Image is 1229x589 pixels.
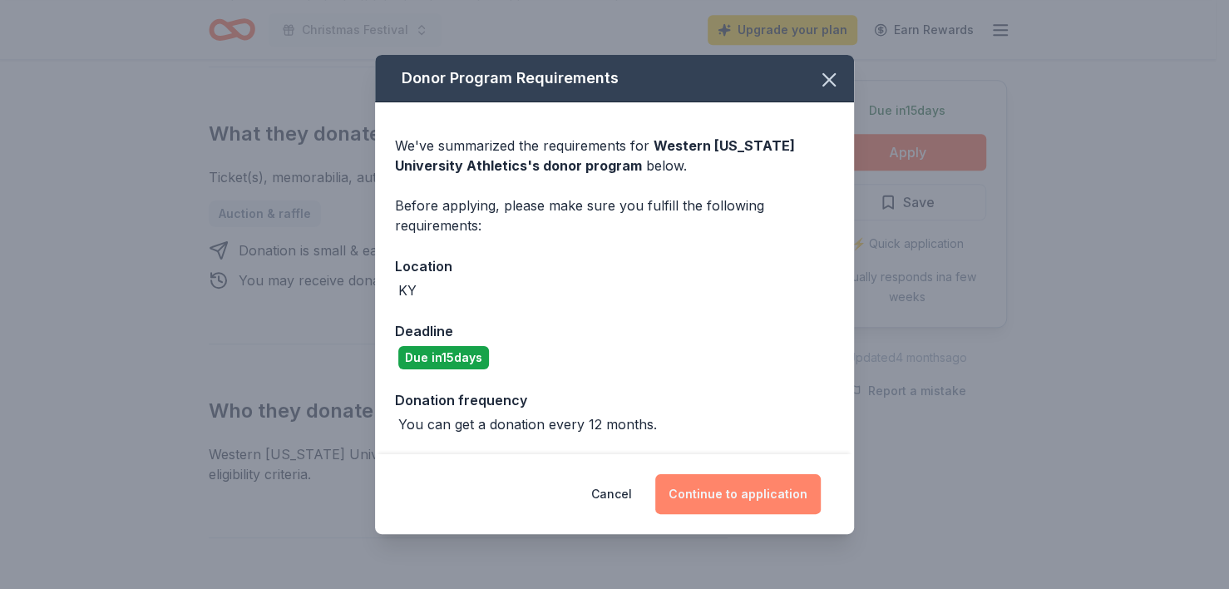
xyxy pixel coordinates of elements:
div: Location [395,255,834,277]
div: Deadline [395,320,834,342]
div: We've summarized the requirements for below. [395,136,834,176]
div: Before applying, please make sure you fulfill the following requirements: [395,196,834,235]
div: You can get a donation every 12 months. [398,414,657,434]
button: Cancel [591,474,632,514]
div: Due in 15 days [398,346,489,369]
button: Continue to application [655,474,821,514]
div: KY [398,280,417,300]
div: Donor Program Requirements [375,55,854,102]
div: Donation frequency [395,389,834,411]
